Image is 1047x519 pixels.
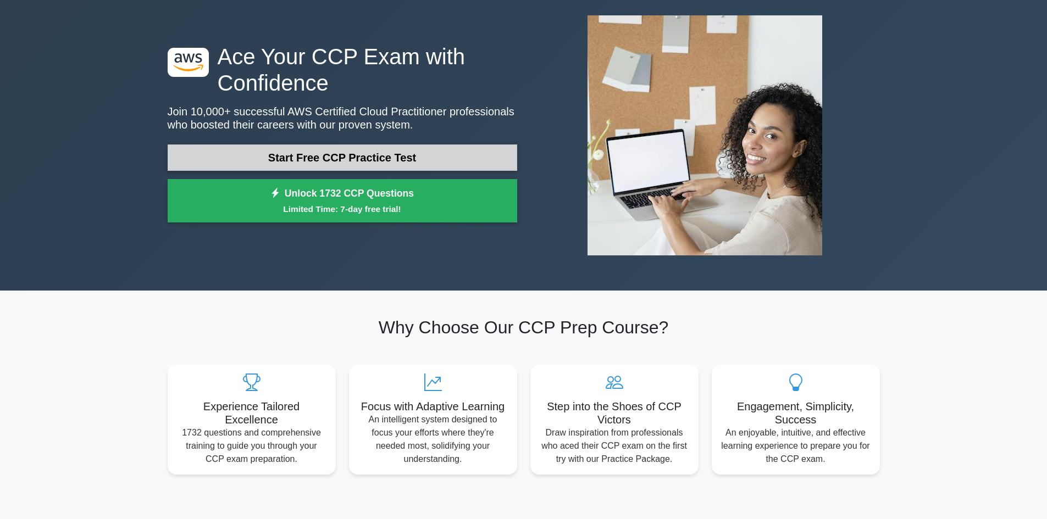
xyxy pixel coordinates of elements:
h5: Engagement, Simplicity, Success [721,400,871,426]
p: An intelligent system designed to focus your efforts where they're needed most, solidifying your ... [358,413,508,466]
h5: Focus with Adaptive Learning [358,400,508,413]
p: Draw inspiration from professionals who aced their CCP exam on the first try with our Practice Pa... [539,426,690,466]
a: Start Free CCP Practice Test [168,144,517,171]
h5: Step into the Shoes of CCP Victors [539,400,690,426]
p: Join 10,000+ successful AWS Certified Cloud Practitioner professionals who boosted their careers ... [168,105,517,131]
p: An enjoyable, intuitive, and effective learning experience to prepare you for the CCP exam. [721,426,871,466]
p: 1732 questions and comprehensive training to guide you through your CCP exam preparation. [176,426,327,466]
a: Unlock 1732 CCP QuestionsLimited Time: 7-day free trial! [168,179,517,223]
small: Limited Time: 7-day free trial! [181,203,503,215]
h2: Why Choose Our CCP Prep Course? [168,317,880,338]
h5: Experience Tailored Excellence [176,400,327,426]
h1: Ace Your CCP Exam with Confidence [168,43,517,96]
